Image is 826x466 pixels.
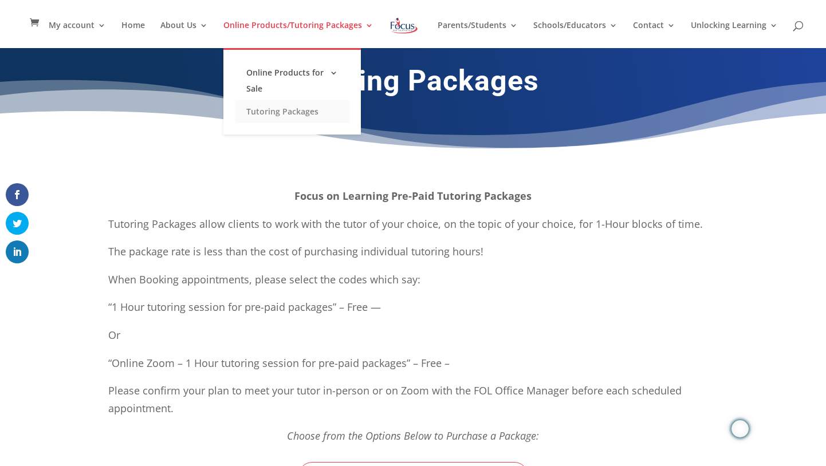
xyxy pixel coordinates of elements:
[235,61,349,100] a: Online Products for Sale
[104,64,722,104] h1: Tutoring Packages
[389,15,419,36] img: Focus on Learning
[287,429,539,443] em: Choose from the Options Below to Purchase a Package:
[108,354,718,382] p: “Online Zoom – 1 Hour tutoring session for pre-paid packages” – Free –
[49,21,106,48] a: My account
[108,243,718,271] p: The package rate is less than the cost of purchasing individual tutoring hours!
[108,382,718,427] p: Please confirm your plan to meet your tutor in-person or on Zoom with the FOL Office Manager befo...
[438,21,518,48] a: Parents/Students
[533,21,617,48] a: Schools/Educators
[235,100,349,123] a: Tutoring Packages
[108,215,718,243] p: Tutoring Packages allow clients to work with the tutor of your choice, on the topic of your choic...
[691,21,778,48] a: Unlocking Learning
[121,21,145,48] a: Home
[108,298,718,326] p: “1 Hour tutoring session for pre-paid packages” – Free —
[108,271,718,299] p: When Booking appointments, please select the codes which say:
[108,326,718,354] p: Or
[294,189,532,203] strong: Focus on Learning Pre-Paid Tutoring Packages
[160,21,208,48] a: About Us
[223,21,373,48] a: Online Products/Tutoring Packages
[633,21,675,48] a: Contact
